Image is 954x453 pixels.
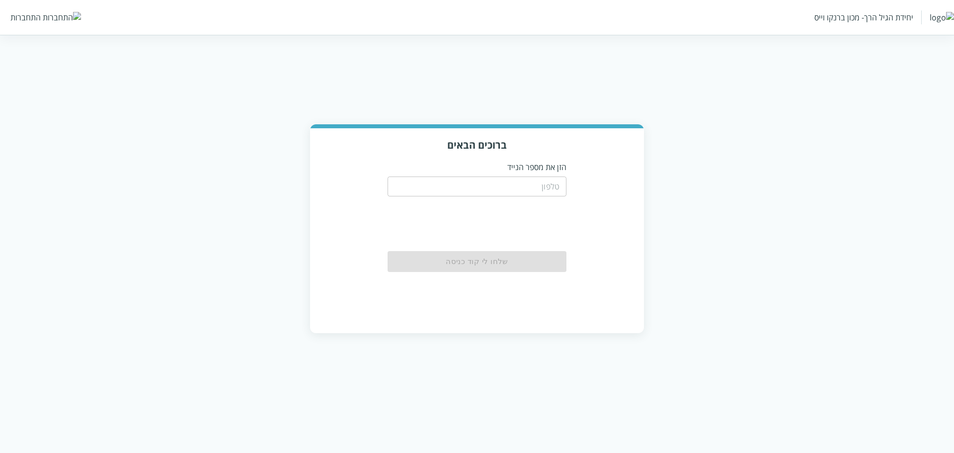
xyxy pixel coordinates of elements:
[930,12,954,23] img: logo
[320,138,634,152] h3: ברוכים הבאים
[388,177,566,196] input: טלפון
[10,12,41,23] div: התחברות
[415,202,566,241] iframe: reCAPTCHA
[814,12,913,23] div: יחידת הגיל הרך- מכון ברנקו וייס
[43,12,81,23] img: התחברות
[388,162,566,173] p: הזן את מספר הנייד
